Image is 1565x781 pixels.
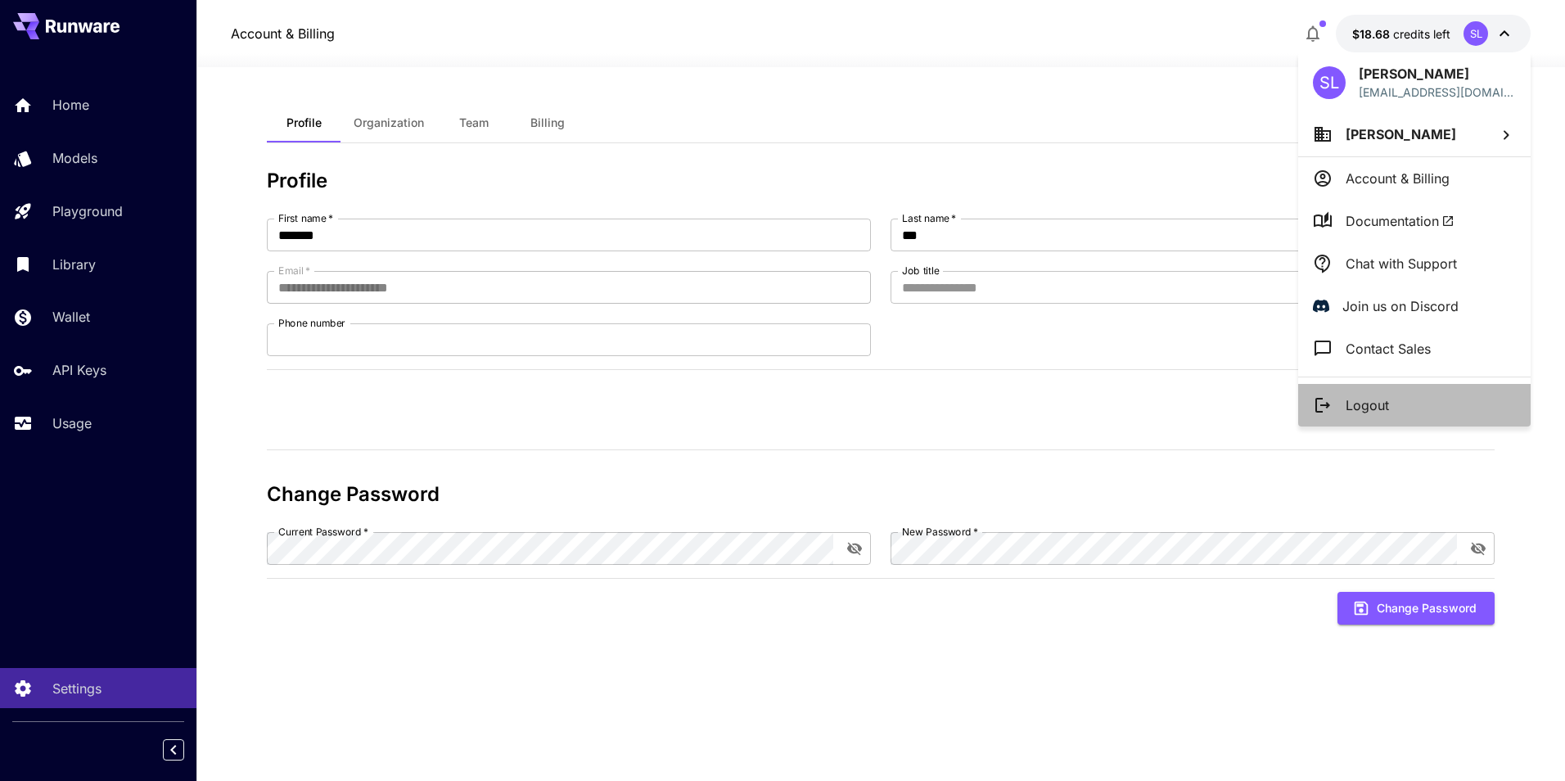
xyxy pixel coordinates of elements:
span: Documentation [1346,211,1455,231]
p: Contact Sales [1346,339,1431,359]
div: standmasterz@yahoo.com [1359,84,1516,101]
p: Chat with Support [1346,254,1457,273]
p: Account & Billing [1346,169,1450,188]
p: [PERSON_NAME] [1359,64,1516,84]
p: Join us on Discord [1342,296,1459,316]
button: [PERSON_NAME] [1298,112,1531,156]
p: [EMAIL_ADDRESS][DOMAIN_NAME] [1359,84,1516,101]
p: Logout [1346,395,1389,415]
span: [PERSON_NAME] [1346,126,1456,142]
div: SL [1313,66,1346,99]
